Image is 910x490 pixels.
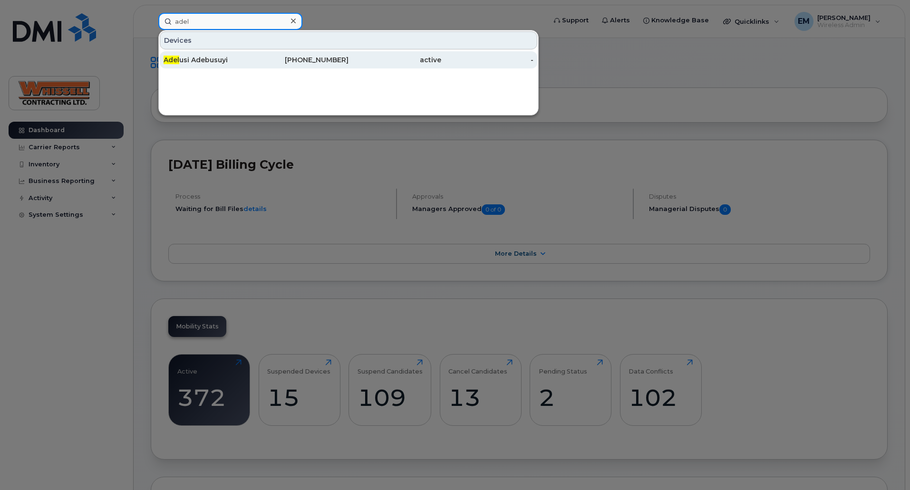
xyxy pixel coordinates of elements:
[256,55,349,65] div: [PHONE_NUMBER]
[164,55,256,65] div: usi Adebusuyi
[164,56,179,64] span: Adel
[349,55,441,65] div: active
[160,31,537,49] div: Devices
[160,51,537,68] a: Adelusi Adebusuyi[PHONE_NUMBER]active-
[441,55,534,65] div: -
